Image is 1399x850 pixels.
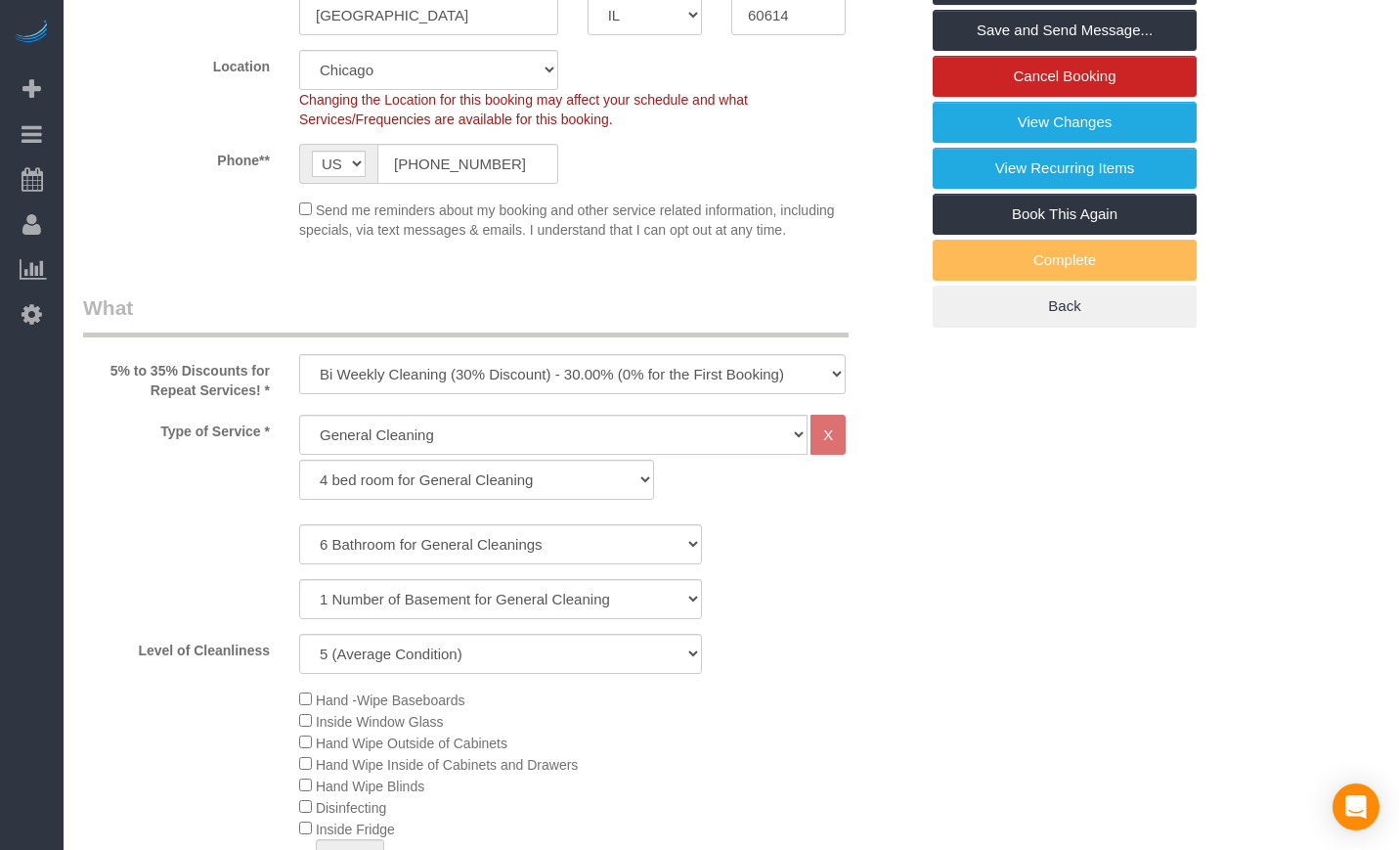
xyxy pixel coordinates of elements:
[12,20,51,47] img: Automaid Logo
[316,779,424,794] span: Hand Wipe Blinds
[933,102,1197,143] a: View Changes
[68,634,284,660] label: Level of Cleanliness
[316,800,386,816] span: Disinfecting
[933,56,1197,97] a: Cancel Booking
[83,293,849,337] legend: What
[68,50,284,76] label: Location
[299,202,835,238] span: Send me reminders about my booking and other service related information, including specials, via...
[316,736,507,751] span: Hand Wipe Outside of Cabinets
[68,415,284,441] label: Type of Service *
[316,693,465,708] span: Hand -Wipe Baseboards
[299,92,748,127] span: Changing the Location for this booking may affect your schedule and what Services/Frequencies are...
[68,354,284,400] label: 5% to 35% Discounts for Repeat Services! *
[316,714,444,730] span: Inside Window Glass
[933,10,1197,51] a: Save and Send Message...
[316,757,578,773] span: Hand Wipe Inside of Cabinets and Drawers
[316,822,395,837] span: Inside Fridge
[933,286,1197,327] a: Back
[933,148,1197,189] a: View Recurring Items
[1333,783,1379,830] div: Open Intercom Messenger
[933,194,1197,235] a: Book This Again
